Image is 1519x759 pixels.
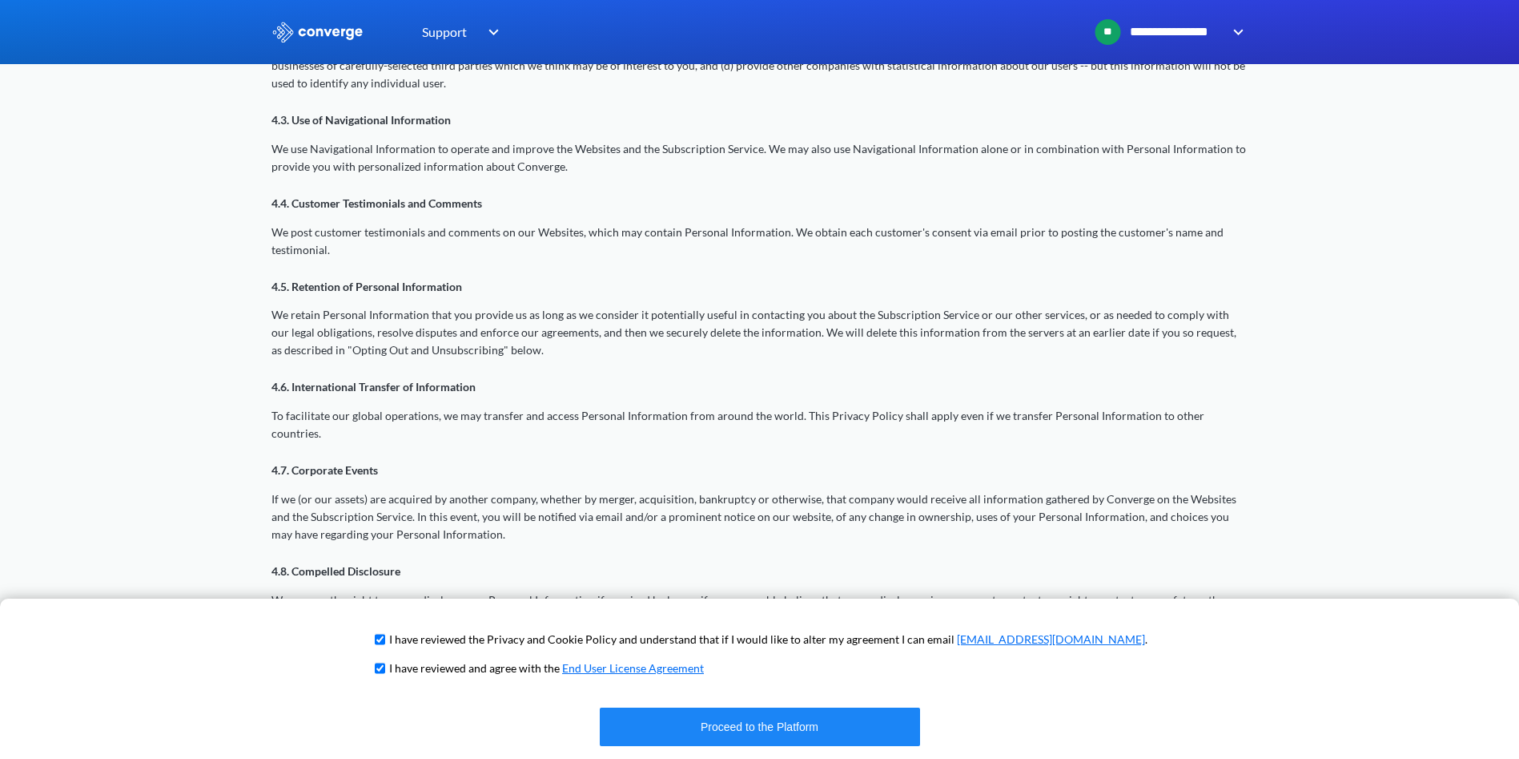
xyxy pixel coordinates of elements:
[271,195,1248,212] p: 4.4. Customer Testimonials and Comments
[271,111,1248,129] p: 4.3. Use of Navigational Information
[1223,22,1248,42] img: downArrow.svg
[271,491,1248,543] p: If we (or our assets) are acquired by another company, whether by merger, acquisition, bankruptcy...
[562,661,704,675] a: End User License Agreement
[271,462,1248,479] p: 4.7. Corporate Events
[389,631,1147,648] p: I have reviewed the Privacy and Cookie Policy and understand that if I would like to alter my agr...
[600,708,920,746] button: Proceed to the Platform
[957,632,1145,646] a: [EMAIL_ADDRESS][DOMAIN_NAME]
[271,378,1248,396] p: 4.6. International Transfer of Information
[422,22,467,42] span: Support
[271,563,1248,580] p: 4.8. Compelled Disclosure
[271,306,1248,359] p: We retain Personal Information that you provide us as long as we consider it potentially useful i...
[271,22,364,42] img: logo_ewhite.svg
[271,224,1248,259] p: We post customer testimonials and comments on our Websites, which may contain Personal Informatio...
[271,140,1248,176] p: We use Navigational Information to operate and improve the Websites and the Subscription Service....
[271,407,1248,442] p: To facilitate our global operations, we may transfer and access Personal Information from around ...
[271,591,1248,627] p: We reserve the right to use or disclose your Personal Information if required by law or if we rea...
[271,278,1248,296] p: 4.5. Retention of Personal Information
[478,22,504,42] img: downArrow.svg
[389,660,704,677] p: I have reviewed and agree with the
